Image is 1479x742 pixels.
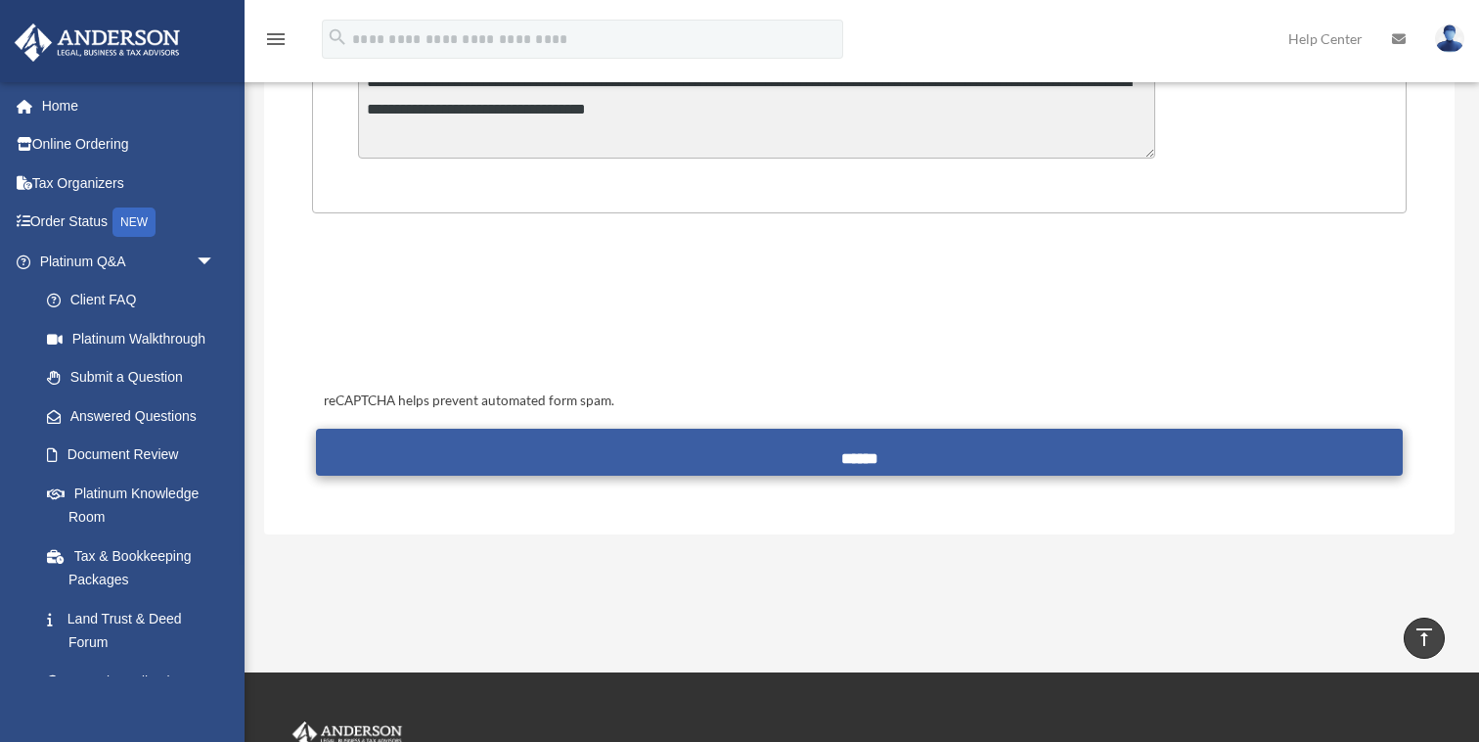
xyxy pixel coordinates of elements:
a: Order StatusNEW [14,203,245,243]
a: menu [264,34,288,51]
a: Document Review [27,436,245,475]
a: Platinum Q&Aarrow_drop_down [14,242,245,281]
i: vertical_align_top [1412,626,1436,649]
i: search [327,26,348,48]
a: Answered Questions [27,396,245,436]
img: User Pic [1435,24,1464,53]
i: menu [264,27,288,51]
img: Anderson Advisors Platinum Portal [9,23,186,62]
a: Platinum Walkthrough [27,319,245,358]
a: Online Ordering [14,125,245,164]
a: Submit a Question [27,358,235,397]
a: Platinum Knowledge Room [27,474,245,536]
div: NEW [112,208,156,237]
span: arrow_drop_down [196,242,235,282]
a: Client FAQ [27,281,245,320]
a: Land Trust & Deed Forum [27,599,245,662]
a: Portal Feedback [27,662,245,701]
a: Tax Organizers [14,163,245,203]
a: Home [14,86,245,125]
div: reCAPTCHA helps prevent automated form spam. [316,390,1404,413]
a: Tax & Bookkeeping Packages [27,536,245,599]
iframe: reCAPTCHA [318,274,615,350]
a: vertical_align_top [1404,618,1445,659]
